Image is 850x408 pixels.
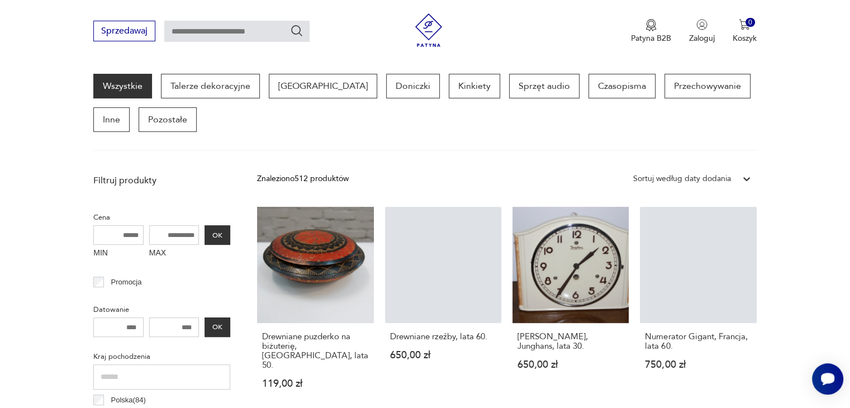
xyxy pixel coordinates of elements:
a: Przechowywanie [664,74,751,98]
h3: Drewniane puzderko na biżuterię, [GEOGRAPHIC_DATA], lata 50. [262,332,368,370]
p: 650,00 zł [517,360,624,369]
button: Zaloguj [689,19,715,44]
p: 750,00 zł [645,360,751,369]
a: Inne [93,107,130,132]
a: Kinkiety [449,74,500,98]
button: Sprzedawaj [93,21,155,41]
a: [GEOGRAPHIC_DATA] [269,74,377,98]
div: 0 [745,18,755,27]
a: Sprzedawaj [93,28,155,36]
img: Ikonka użytkownika [696,19,707,30]
p: Cena [93,211,230,224]
button: Szukaj [290,24,303,37]
h3: Numerator Gigant, Francja, lata 60. [645,332,751,351]
img: Ikona koszyka [739,19,750,30]
iframe: Smartsupp widget button [812,363,843,395]
p: 119,00 zł [262,379,368,388]
label: MAX [149,245,200,263]
a: Ikona medaluPatyna B2B [631,19,671,44]
p: Patyna B2B [631,33,671,44]
div: Znaleziono 512 produktów [257,173,349,185]
a: Doniczki [386,74,440,98]
h3: Drewniane rzeźby, lata 60. [390,332,496,341]
button: OK [205,225,230,245]
button: OK [205,317,230,337]
a: Wszystkie [93,74,152,98]
p: Promocja [111,276,142,288]
a: Talerze dekoracyjne [161,74,260,98]
img: Patyna - sklep z meblami i dekoracjami vintage [412,13,445,47]
div: Sortuj według daty dodania [633,173,731,185]
a: Czasopisma [588,74,656,98]
label: MIN [93,245,144,263]
p: Datowanie [93,303,230,316]
p: Koszyk [733,33,757,44]
p: Kraj pochodzenia [93,350,230,363]
p: Polska ( 84 ) [111,394,146,406]
button: Patyna B2B [631,19,671,44]
p: Zaloguj [689,33,715,44]
a: Sprzęt audio [509,74,580,98]
img: Ikona medalu [645,19,657,31]
h3: [PERSON_NAME], Junghans, lata 30. [517,332,624,351]
a: Pozostałe [139,107,197,132]
p: Filtruj produkty [93,174,230,187]
p: 650,00 zł [390,350,496,360]
button: 0Koszyk [733,19,757,44]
